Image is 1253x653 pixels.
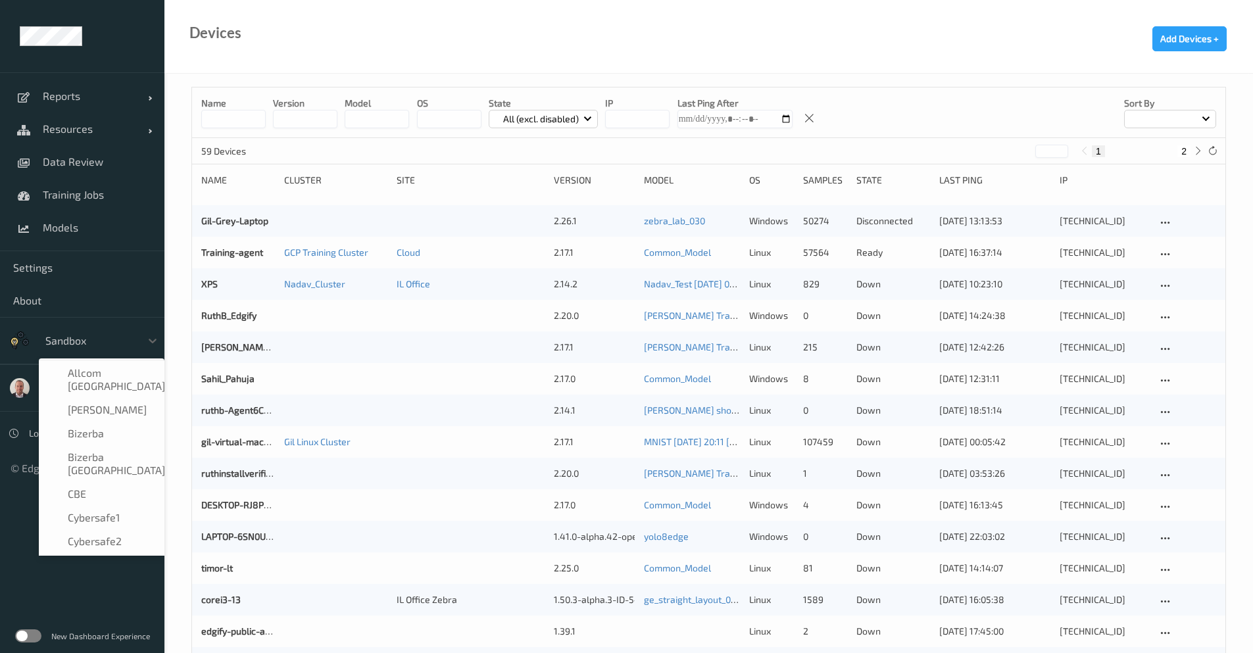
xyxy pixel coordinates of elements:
[856,309,930,322] p: down
[201,278,218,289] a: XPS
[1152,26,1227,51] button: Add Devices +
[1060,246,1148,259] div: [TECHNICAL_ID]
[939,467,1050,480] div: [DATE] 03:53:26
[201,436,282,447] a: gil-virtual-machine
[856,498,930,512] p: down
[1060,562,1148,575] div: [TECHNICAL_ID]
[803,246,847,259] div: 57564
[803,593,847,606] div: 1589
[749,593,793,606] p: linux
[1060,372,1148,385] div: [TECHNICAL_ID]
[1092,145,1105,157] button: 1
[803,562,847,575] div: 81
[201,404,308,416] a: ruthb-Agent6CoreUbuntu
[1060,309,1148,322] div: [TECHNICAL_ID]
[856,467,930,480] p: down
[644,310,941,321] a: [PERSON_NAME] Training Job New Config [DATE]-07-10 06:51 Auto Save
[201,145,300,158] p: 59 Devices
[803,467,847,480] div: 1
[749,214,793,228] p: windows
[1177,145,1191,157] button: 2
[1060,593,1148,606] div: [TECHNICAL_ID]
[397,593,544,606] div: IL Office Zebra
[554,214,635,228] div: 2.26.1
[749,625,793,638] p: linux
[1060,341,1148,354] div: [TECHNICAL_ID]
[749,246,793,259] p: linux
[803,372,847,385] div: 8
[749,435,793,448] p: linux
[1060,625,1148,638] div: [TECHNICAL_ID]
[749,174,793,187] div: OS
[644,436,821,447] a: MNIST [DATE] 20:11 [DATE] 20:11 Auto Save
[803,404,847,417] div: 0
[201,373,255,384] a: Sahil_Pahuja
[856,214,930,228] p: disconnected
[939,246,1050,259] div: [DATE] 16:37:14
[939,278,1050,291] div: [DATE] 10:23:10
[939,174,1050,187] div: Last Ping
[201,562,233,573] a: timor-lt
[644,594,833,605] a: ge_straight_layout_030_yolo8n_384_9_07_25
[803,174,847,187] div: Samples
[189,26,241,39] div: Devices
[397,174,544,187] div: Site
[554,467,635,480] div: 2.20.0
[939,625,1050,638] div: [DATE] 17:45:00
[677,97,793,110] p: Last Ping After
[939,530,1050,543] div: [DATE] 22:03:02
[1060,278,1148,291] div: [TECHNICAL_ID]
[803,278,847,291] div: 829
[554,309,635,322] div: 2.20.0
[489,97,599,110] p: State
[284,436,351,447] a: Gil Linux Cluster
[749,278,793,291] p: linux
[803,498,847,512] div: 4
[499,112,583,126] p: All (excl. disabled)
[749,498,793,512] p: windows
[605,97,670,110] p: IP
[554,341,635,354] div: 2.17.1
[939,593,1050,606] div: [DATE] 16:05:38
[939,562,1050,575] div: [DATE] 14:14:07
[201,310,257,321] a: RuthB_Edgify
[1124,97,1216,110] p: Sort by
[939,372,1050,385] div: [DATE] 12:31:11
[554,246,635,259] div: 2.17.1
[856,593,930,606] p: down
[201,247,263,258] a: Training-agent
[644,373,711,384] a: Common_Model
[803,435,847,448] div: 107459
[554,174,635,187] div: version
[397,247,420,258] a: Cloud
[939,435,1050,448] div: [DATE] 00:05:42
[644,278,791,289] a: Nadav_Test [DATE] 07:22 Auto Save
[554,435,635,448] div: 2.17.1
[397,278,430,289] a: IL Office
[939,498,1050,512] div: [DATE] 16:13:45
[856,341,930,354] p: down
[1060,435,1148,448] div: [TECHNICAL_ID]
[1060,174,1148,187] div: ip
[273,97,337,110] p: version
[749,341,793,354] p: linux
[939,404,1050,417] div: [DATE] 18:51:14
[1060,404,1148,417] div: [TECHNICAL_ID]
[803,530,847,543] div: 0
[803,625,847,638] div: 2
[749,309,793,322] p: windows
[856,625,930,638] p: down
[554,372,635,385] div: 2.17.0
[201,625,284,637] a: edgify-public-agent
[939,341,1050,354] div: [DATE] 12:42:26
[1060,467,1148,480] div: [TECHNICAL_ID]
[554,562,635,575] div: 2.25.0
[201,341,356,352] a: [PERSON_NAME]-EdgifyAgentUbuntu
[644,404,849,416] a: [PERSON_NAME] show off [DATE] 11:14 Auto Save
[644,499,711,510] a: Common_Model
[803,341,847,354] div: 215
[554,498,635,512] div: 2.17.0
[856,435,930,448] p: down
[345,97,409,110] p: model
[554,530,635,543] div: 1.41.0-alpha.42-openvino_onnx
